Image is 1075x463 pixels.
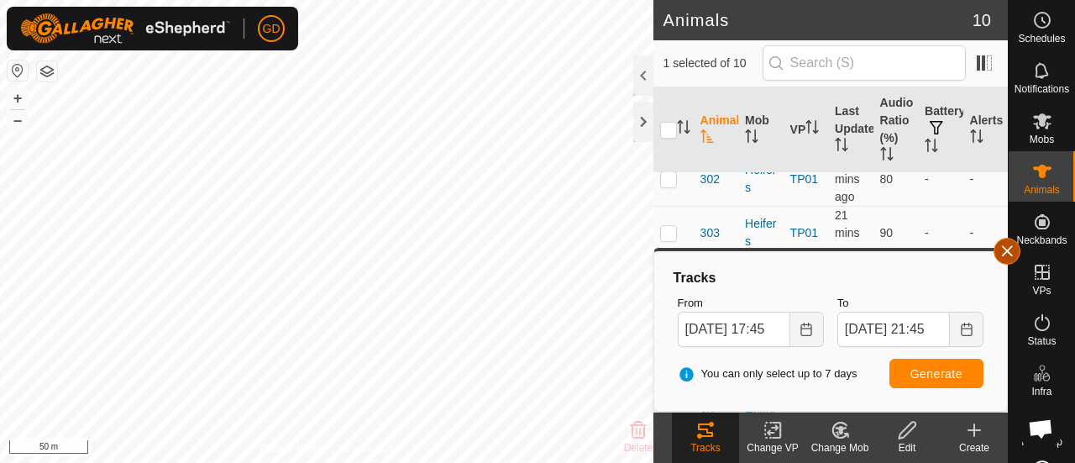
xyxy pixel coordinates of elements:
[880,172,894,186] span: 80
[963,152,1008,206] td: -
[970,132,983,145] p-sorticon: Activate to sort
[1018,34,1065,44] span: Schedules
[663,10,973,30] h2: Animals
[343,441,392,456] a: Contact Us
[672,440,739,455] div: Tracks
[889,359,983,388] button: Generate
[1030,134,1054,145] span: Mobs
[700,171,720,188] span: 302
[835,208,860,257] span: 26 Sept 2025, 9:24 pm
[663,55,763,72] span: 1 selected of 10
[1018,406,1063,451] div: Open chat
[880,226,894,239] span: 90
[790,312,824,347] button: Choose Date
[941,440,1008,455] div: Create
[37,61,57,82] button: Map Layers
[835,140,848,154] p-sorticon: Activate to sort
[790,172,818,186] a: TP01
[837,295,983,312] label: To
[790,226,818,239] a: TP01
[678,295,824,312] label: From
[963,87,1008,173] th: Alerts
[745,215,776,250] div: Heifers
[805,123,819,136] p-sorticon: Activate to sort
[671,268,990,288] div: Tracks
[1031,387,1051,397] span: Infra
[739,440,806,455] div: Change VP
[873,87,918,173] th: Audio Ratio (%)
[263,20,281,38] span: GD
[763,45,966,81] input: Search (S)
[880,150,894,163] p-sorticon: Activate to sort
[918,87,962,173] th: Battery
[963,206,1008,260] td: -
[873,440,941,455] div: Edit
[918,152,962,206] td: -
[745,161,776,197] div: Heifers
[835,155,860,203] span: 26 Sept 2025, 9:24 pm
[973,8,991,33] span: 10
[1021,437,1062,447] span: Heatmap
[20,13,230,44] img: Gallagher Logo
[8,110,28,130] button: –
[1027,336,1056,346] span: Status
[1032,286,1051,296] span: VPs
[700,132,714,145] p-sorticon: Activate to sort
[700,224,720,242] span: 303
[910,367,962,381] span: Generate
[950,312,983,347] button: Choose Date
[260,441,323,456] a: Privacy Policy
[745,132,758,145] p-sorticon: Activate to sort
[1015,84,1069,94] span: Notifications
[677,123,690,136] p-sorticon: Activate to sort
[828,87,873,173] th: Last Updated
[694,87,738,173] th: Animal
[1016,235,1067,245] span: Neckbands
[8,88,28,108] button: +
[738,87,783,173] th: Mob
[806,440,873,455] div: Change Mob
[925,141,938,155] p-sorticon: Activate to sort
[918,206,962,260] td: -
[8,61,28,81] button: Reset Map
[1024,185,1060,195] span: Animals
[678,366,857,382] span: You can only select up to 7 days
[784,87,828,173] th: VP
